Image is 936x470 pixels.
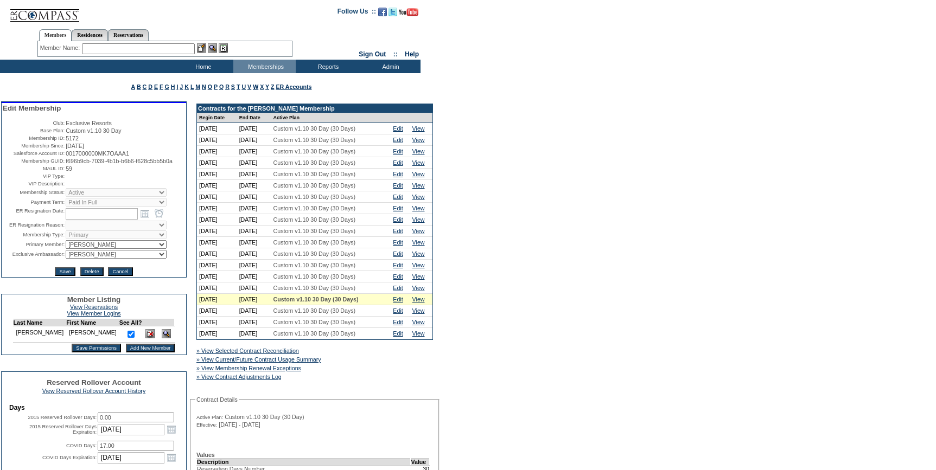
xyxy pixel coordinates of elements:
[237,203,271,214] td: [DATE]
[208,43,217,53] img: View
[171,60,233,73] td: Home
[3,135,65,141] td: Membership ID:
[176,83,178,90] a: I
[3,158,65,164] td: Membership GUID:
[66,326,119,343] td: [PERSON_NAME]
[196,422,217,428] span: Effective:
[273,239,356,246] span: Custom v1.10 30 Day (30 Days)
[231,83,235,90] a: S
[66,150,129,157] span: 0017000000MK7OAAA1
[225,83,230,90] a: R
[197,248,237,260] td: [DATE]
[237,237,271,248] td: [DATE]
[197,180,237,191] td: [DATE]
[184,83,189,90] a: K
[412,228,425,234] a: View
[273,125,356,132] span: Custom v1.10 30 Day (30 Days)
[137,83,141,90] a: B
[197,260,237,271] td: [DATE]
[237,169,271,180] td: [DATE]
[3,143,65,149] td: Membership Since:
[197,113,237,123] td: Begin Date
[202,83,206,90] a: N
[273,216,356,223] span: Custom v1.10 30 Day (30 Days)
[197,458,411,465] td: Description
[412,330,425,337] a: View
[412,148,425,154] a: View
[260,83,264,90] a: X
[131,83,135,90] a: A
[338,7,376,20] td: Follow Us ::
[237,191,271,203] td: [DATE]
[66,127,121,134] span: Custom v1.10 30 Day
[55,267,75,276] input: Save
[412,296,425,302] a: View
[399,8,418,16] img: Subscribe to our YouTube Channel
[393,228,403,234] a: Edit
[180,83,183,90] a: J
[197,282,237,294] td: [DATE]
[197,237,237,248] td: [DATE]
[80,267,104,276] input: Delete
[119,319,142,326] td: See All?
[13,326,66,343] td: [PERSON_NAME]
[9,404,179,411] td: Days
[3,221,65,229] td: ER Resignation Reason:
[148,83,152,90] a: D
[237,214,271,226] td: [DATE]
[271,113,391,123] td: Active Plan
[197,305,237,317] td: [DATE]
[67,310,120,317] a: View Member Logins
[3,198,65,207] td: Payment Term:
[3,150,65,157] td: Salesforce Account ID:
[233,60,296,73] td: Memberships
[66,443,97,448] label: COVID Days:
[197,104,432,113] td: Contracts for the [PERSON_NAME] Membership
[273,330,356,337] span: Custom v1.10 30 Day (30 Days)
[273,250,356,257] span: Custom v1.10 30 Day (30 Days)
[273,296,359,302] span: Custom v1.10 30 Day (30 Days)
[393,285,403,291] a: Edit
[196,374,282,380] a: » View Contract Adjustments Log
[196,347,299,354] a: » View Selected Contract Reconciliation
[126,344,175,352] input: Add New Member
[197,226,237,237] td: [DATE]
[412,159,425,166] a: View
[273,194,356,200] span: Custom v1.10 30 Day (30 Days)
[412,194,425,200] a: View
[412,239,425,246] a: View
[13,319,66,326] td: Last Name
[197,123,237,134] td: [DATE]
[66,319,119,326] td: First Name
[3,173,65,179] td: VIP Type:
[42,388,146,394] a: View Reserved Rollover Account History
[412,307,425,314] a: View
[72,29,108,41] a: Residences
[237,134,271,146] td: [DATE]
[66,120,112,126] span: Exclusive Resorts
[273,137,356,143] span: Custom v1.10 30 Day (30 Days)
[197,214,237,226] td: [DATE]
[70,304,118,310] a: View Reservations
[197,134,237,146] td: [DATE]
[197,191,237,203] td: [DATE]
[219,421,260,428] span: [DATE] - [DATE]
[273,228,356,234] span: Custom v1.10 30 Day (30 Days)
[67,295,121,304] span: Member Listing
[237,146,271,157] td: [DATE]
[253,83,258,90] a: W
[405,50,419,58] a: Help
[47,378,141,387] span: Reserved Rollover Account
[143,83,147,90] a: C
[412,273,425,280] a: View
[237,317,271,328] td: [DATE]
[393,330,403,337] a: Edit
[273,273,356,280] span: Custom v1.10 30 Day (30 Days)
[196,356,321,363] a: » View Current/Future Contract Usage Summary
[164,83,169,90] a: G
[3,188,65,197] td: Membership Status:
[393,159,403,166] a: Edit
[273,205,356,211] span: Custom v1.10 30 Day (30 Days)
[241,83,246,90] a: U
[195,83,200,90] a: M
